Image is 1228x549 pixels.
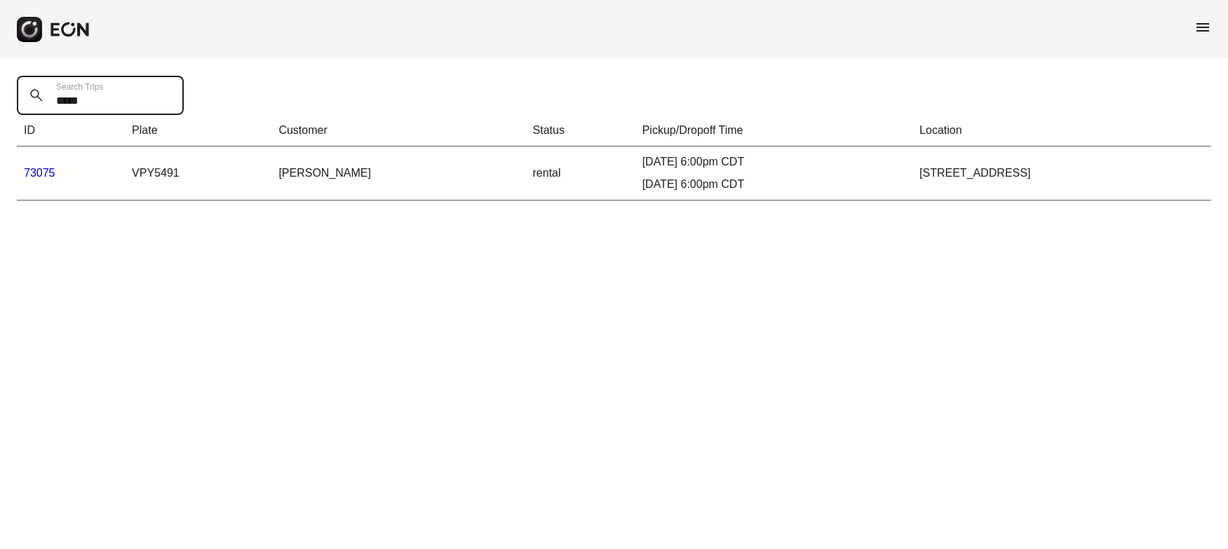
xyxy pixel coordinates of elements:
div: [DATE] 6:00pm CDT [642,176,905,193]
th: Customer [271,115,525,147]
th: Status [526,115,635,147]
td: rental [526,147,635,201]
td: [STREET_ADDRESS] [912,147,1211,201]
th: Pickup/Dropoff Time [635,115,912,147]
label: Search Trips [56,81,103,93]
th: Plate [125,115,271,147]
span: menu [1194,19,1211,36]
td: [PERSON_NAME] [271,147,525,201]
a: 73075 [24,167,55,179]
th: Location [912,115,1211,147]
th: ID [17,115,125,147]
td: VPY5491 [125,147,271,201]
div: [DATE] 6:00pm CDT [642,154,905,170]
